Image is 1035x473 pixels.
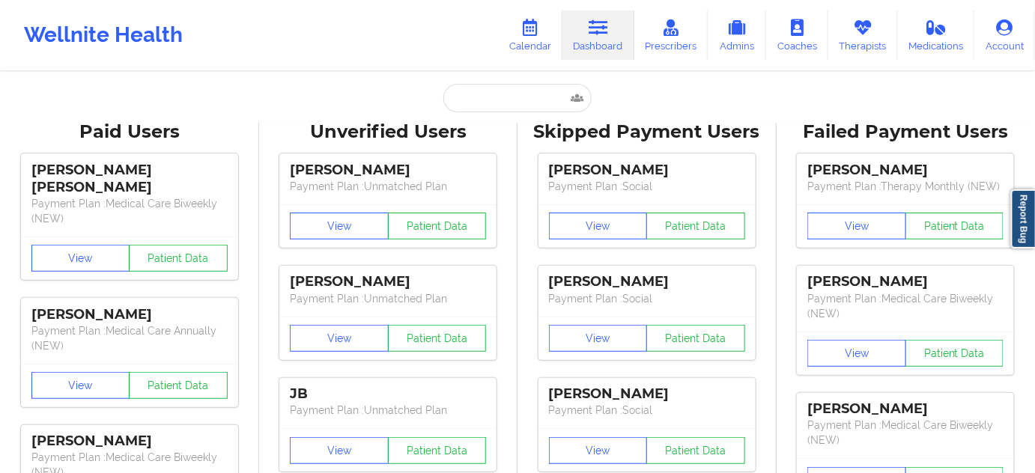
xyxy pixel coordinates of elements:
div: [PERSON_NAME] [290,273,486,290]
button: View [290,437,389,464]
button: Patient Data [388,437,487,464]
button: View [549,325,648,352]
a: Therapists [828,10,898,60]
button: View [807,213,906,239]
div: [PERSON_NAME] [290,162,486,179]
p: Payment Plan : Medical Care Biweekly (NEW) [807,291,1004,321]
div: JB [290,385,486,403]
div: [PERSON_NAME] [549,162,745,179]
p: Payment Plan : Social [549,403,745,418]
div: [PERSON_NAME] [549,273,745,290]
div: [PERSON_NAME] [807,162,1004,179]
div: [PERSON_NAME] [PERSON_NAME] [31,162,228,196]
p: Payment Plan : Medical Care Biweekly (NEW) [31,196,228,226]
button: View [31,372,130,399]
a: Admins [708,10,766,60]
div: [PERSON_NAME] [31,433,228,450]
p: Payment Plan : Social [549,291,745,306]
p: Payment Plan : Therapy Monthly (NEW) [807,179,1004,194]
button: View [549,437,648,464]
div: Skipped Payment Users [528,120,766,144]
button: Patient Data [388,325,487,352]
div: [PERSON_NAME] [549,385,745,403]
div: Failed Payment Users [787,120,1025,144]
div: [PERSON_NAME] [807,400,1004,418]
button: View [549,213,648,239]
button: Patient Data [905,213,1004,239]
button: Patient Data [646,213,745,239]
div: [PERSON_NAME] [807,273,1004,290]
button: Patient Data [905,340,1004,367]
a: Account [974,10,1035,60]
button: View [290,325,389,352]
a: Prescribers [634,10,708,60]
p: Payment Plan : Unmatched Plan [290,403,486,418]
button: Patient Data [646,325,745,352]
p: Payment Plan : Medical Care Biweekly (NEW) [807,418,1004,448]
button: View [807,340,906,367]
button: Patient Data [388,213,487,239]
a: Report Bug [1011,189,1035,248]
a: Coaches [766,10,828,60]
a: Calendar [498,10,562,60]
a: Medications [898,10,975,60]
div: [PERSON_NAME] [31,306,228,323]
p: Payment Plan : Social [549,179,745,194]
a: Dashboard [562,10,634,60]
p: Payment Plan : Unmatched Plan [290,291,486,306]
p: Payment Plan : Medical Care Annually (NEW) [31,323,228,353]
button: View [31,245,130,272]
div: Paid Users [10,120,249,144]
button: Patient Data [646,437,745,464]
div: Unverified Users [270,120,508,144]
button: Patient Data [129,372,228,399]
button: Patient Data [129,245,228,272]
button: View [290,213,389,239]
p: Payment Plan : Unmatched Plan [290,179,486,194]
